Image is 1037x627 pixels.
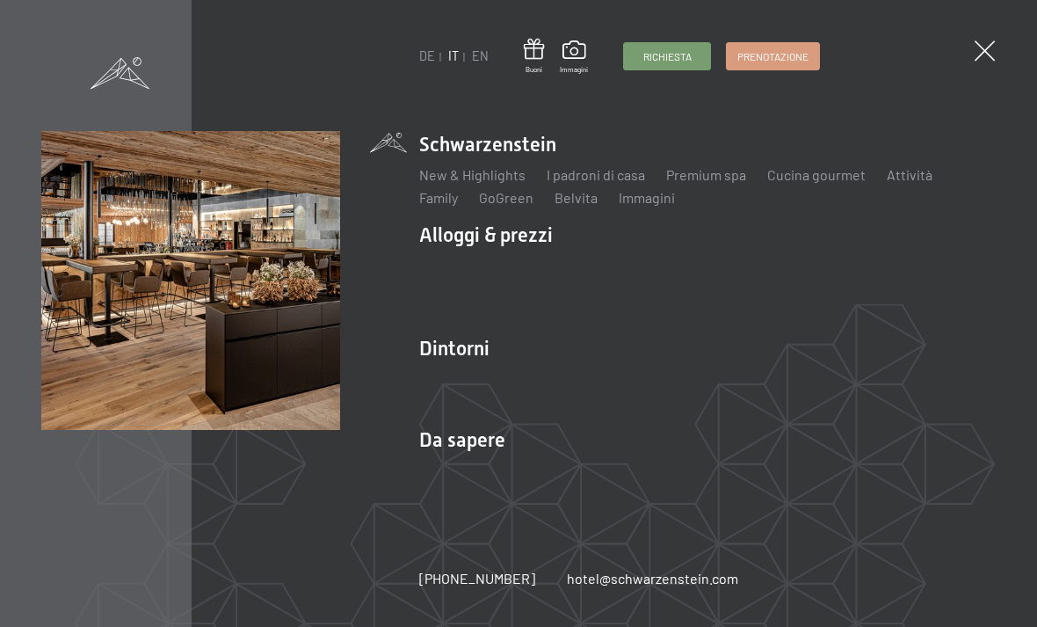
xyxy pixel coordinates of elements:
[642,49,691,64] span: Richiesta
[555,189,598,206] a: Belvita
[727,43,819,69] a: Prenotazione
[419,48,435,63] a: DE
[419,166,526,183] a: New & Highlights
[419,569,535,588] a: [PHONE_NUMBER]
[737,49,809,64] span: Prenotazione
[472,48,489,63] a: EN
[666,166,746,183] a: Premium spa
[560,40,588,74] a: Immagini
[624,43,710,69] a: Richiesta
[479,189,533,206] a: GoGreen
[419,189,458,206] a: Family
[524,65,544,75] span: Buoni
[566,569,738,588] a: hotel@schwarzenstein.com
[419,570,535,587] span: [PHONE_NUMBER]
[547,166,645,183] a: I padroni di casa
[619,189,675,206] a: Immagini
[524,39,544,75] a: Buoni
[448,48,459,63] a: IT
[767,166,866,183] a: Cucina gourmet
[560,65,588,75] span: Immagini
[887,166,932,183] a: Attività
